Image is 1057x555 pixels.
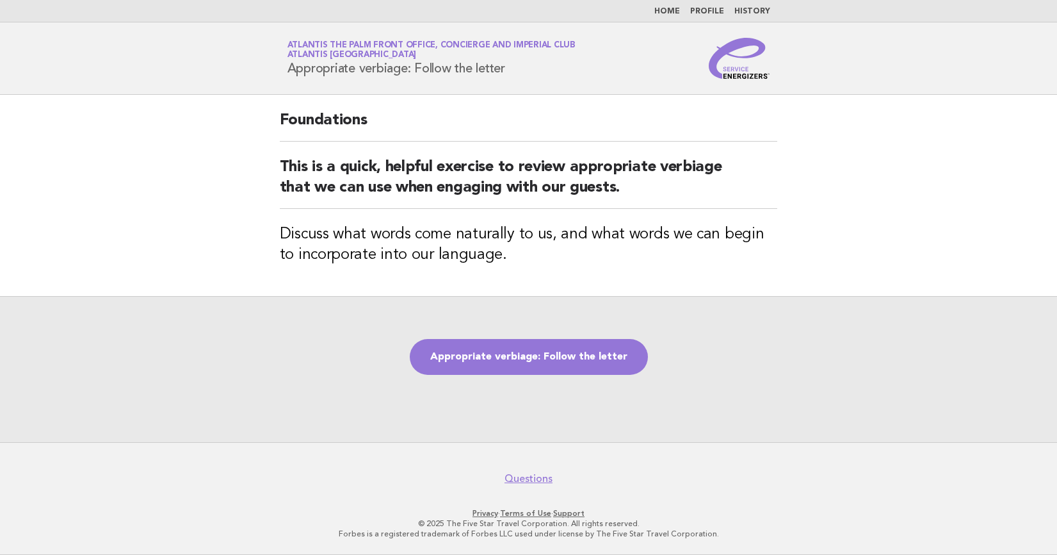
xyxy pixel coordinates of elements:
[553,509,585,518] a: Support
[472,509,498,518] a: Privacy
[410,339,648,375] a: Appropriate verbiage: Follow the letter
[287,41,576,59] a: Atlantis The Palm Front Office, Concierge and Imperial ClubAtlantis [GEOGRAPHIC_DATA]
[500,509,551,518] a: Terms of Use
[280,110,778,142] h2: Foundations
[734,8,770,15] a: History
[280,157,778,209] h2: This is a quick, helpful exercise to review appropriate verbiage that we can use when engaging wi...
[504,472,553,485] a: Questions
[137,518,921,529] p: © 2025 The Five Star Travel Corporation. All rights reserved.
[654,8,680,15] a: Home
[137,529,921,539] p: Forbes is a registered trademark of Forbes LLC used under license by The Five Star Travel Corpora...
[690,8,724,15] a: Profile
[137,508,921,518] p: · ·
[280,224,778,265] h3: Discuss what words come naturally to us, and what words we can begin to incorporate into our lang...
[287,51,417,60] span: Atlantis [GEOGRAPHIC_DATA]
[287,42,576,75] h1: Appropriate verbiage: Follow the letter
[709,38,770,79] img: Service Energizers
